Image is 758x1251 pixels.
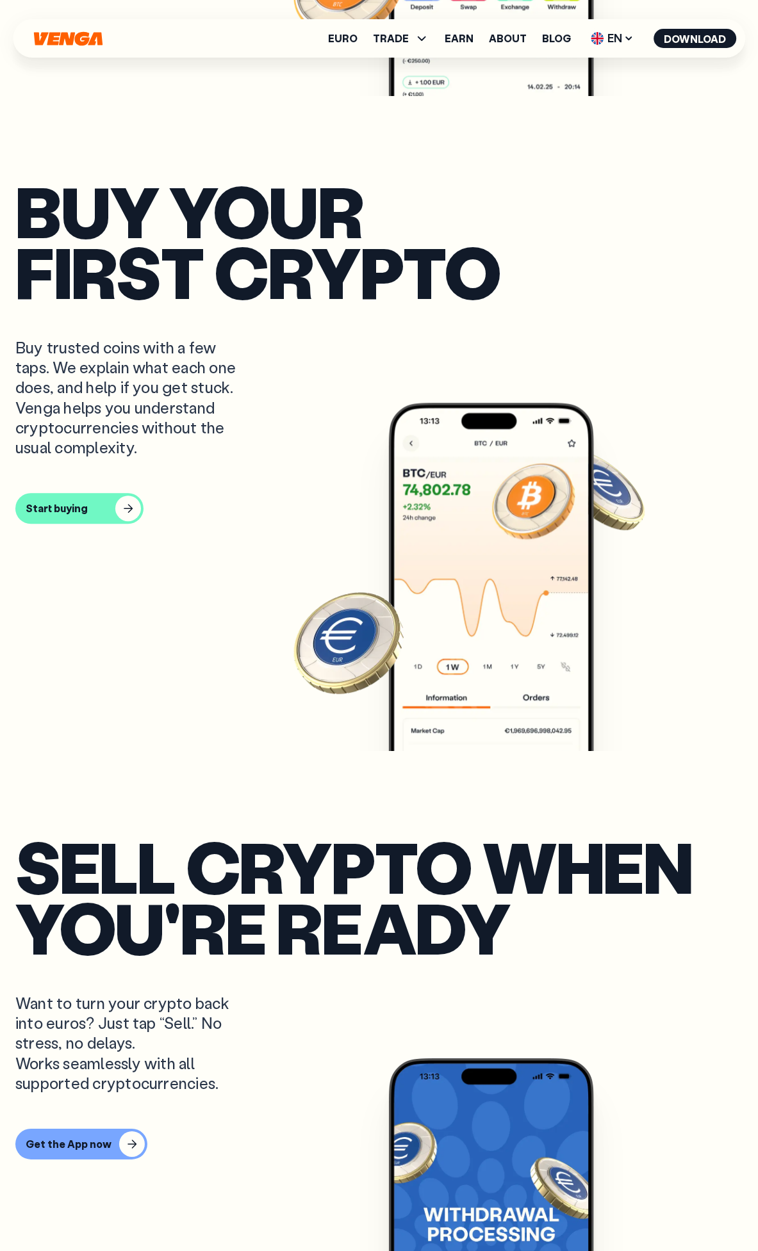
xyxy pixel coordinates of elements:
[389,403,594,832] img: Venga app preview
[15,493,144,524] button: Start buying
[591,32,604,45] img: flag-uk
[15,993,246,1093] p: Want to turn your crypto back into euros? Just tap “Sell.” No stress, no delays. Works seamlessly...
[445,33,474,44] a: Earn
[373,33,409,44] span: TRADE
[556,444,648,537] img: Solana
[586,28,638,49] span: EN
[26,1138,111,1150] div: Get the App now
[328,33,358,44] a: Euro
[373,31,429,46] span: TRADE
[15,180,500,302] h1: Buy your first crypto
[542,33,571,44] a: Blog
[15,835,693,957] h1: Sell crypto when you're ready
[32,31,104,46] svg: Home
[654,29,736,48] button: Download
[26,502,88,515] div: Start buying
[15,1129,144,1159] a: Get the App now
[489,33,527,44] a: About
[291,585,406,700] img: Bitcoin
[15,337,246,457] p: Buy trusted coins with a few taps. We explain what each one does, and help if you get stuck. Veng...
[15,1129,147,1159] button: Get the App now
